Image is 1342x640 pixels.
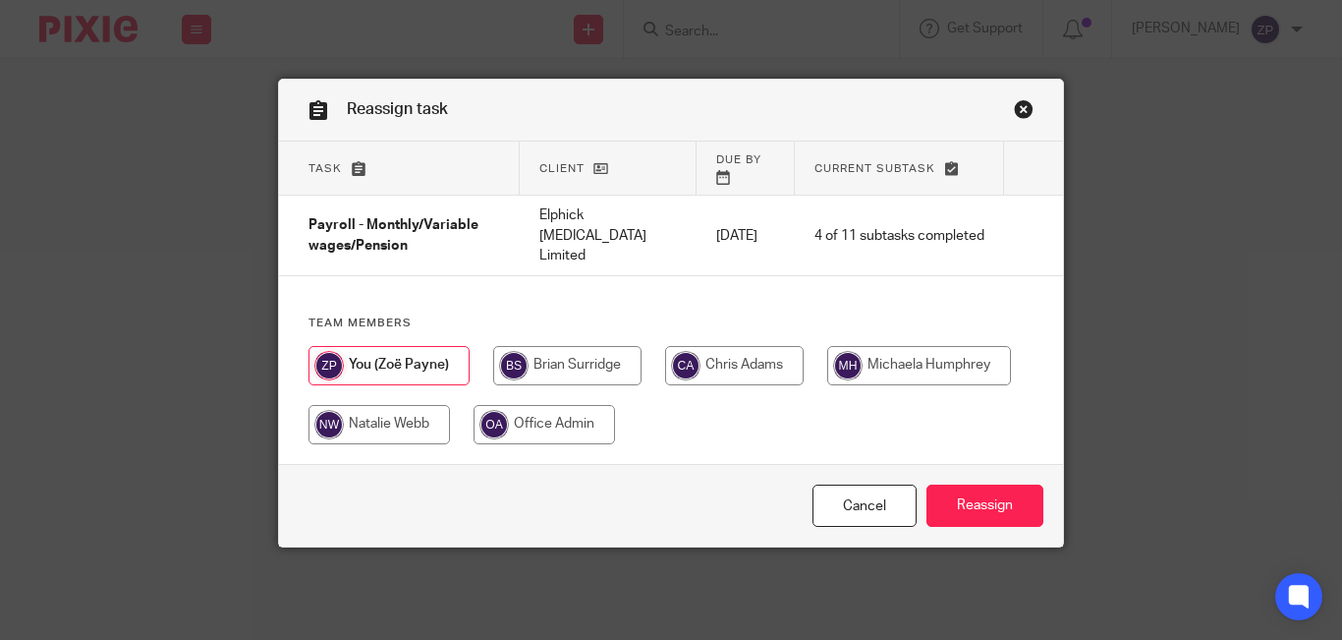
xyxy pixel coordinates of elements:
span: Client [539,163,585,174]
p: [DATE] [716,226,775,246]
span: Payroll - Monthly/Variable wages/Pension [308,218,478,253]
p: Elphick [MEDICAL_DATA] Limited [539,205,677,265]
span: Due by [716,154,761,165]
a: Close this dialog window [1014,99,1034,126]
span: Reassign task [347,101,448,117]
span: Current subtask [814,163,935,174]
input: Reassign [926,485,1043,527]
h4: Team members [308,316,1034,331]
td: 4 of 11 subtasks completed [795,196,1004,276]
a: Close this dialog window [812,485,917,527]
span: Task [308,163,342,174]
